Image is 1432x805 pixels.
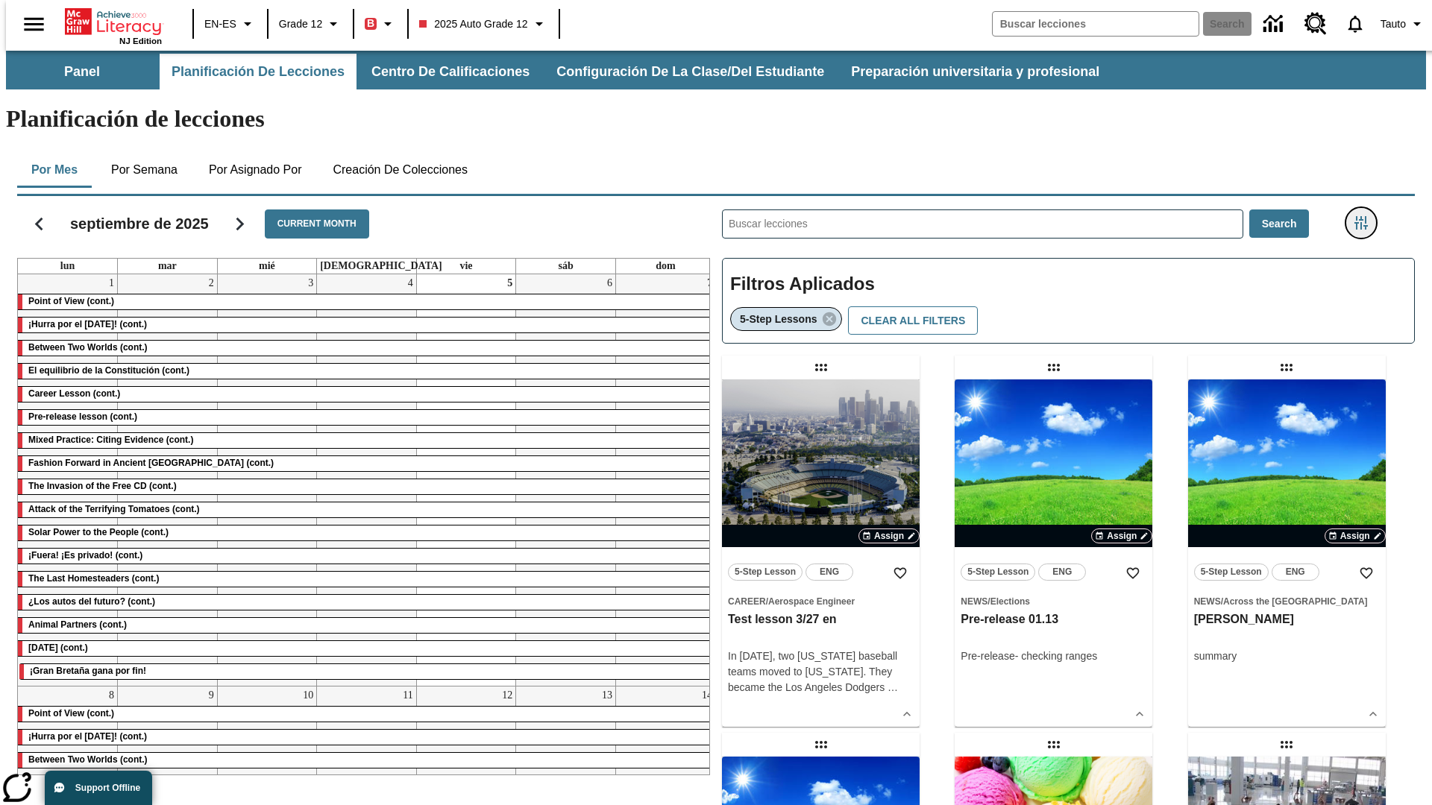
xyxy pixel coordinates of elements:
[28,754,148,765] span: Between Two Worlds (cont.)
[728,648,914,695] div: In [DATE], two [US_STATE] baseball teams moved to [US_STATE]. They became the Los Angeles Dodgers
[1042,356,1066,379] div: Lección arrastrable: Pre-release 01.13
[18,479,715,494] div: The Invasion of the Free CD (cont.)
[1275,733,1298,757] div: Lección arrastrable: Test pre-release 21
[735,564,796,580] span: 5-Step Lesson
[217,274,317,686] td: 3 de septiembre de 2025
[699,686,715,704] a: 14 de septiembre de 2025
[321,152,480,188] button: Creación de colecciones
[18,753,715,768] div: Between Two Worlds (cont.)
[1194,593,1380,609] span: Tema: News/Across the US
[359,10,403,37] button: Boost El color de la clase es rojo. Cambiar el color de la clase.
[197,152,314,188] button: Por asignado por
[221,205,259,243] button: Seguir
[961,563,1035,581] button: 5-Step Lesson
[740,313,817,325] span: 5-Step Lessons
[456,259,475,274] a: viernes
[1107,529,1137,543] span: Assign
[18,410,715,425] div: Pre-release lesson (cont.)
[1194,596,1221,607] span: News
[279,16,322,32] span: Grade 12
[728,563,803,581] button: 5-Step Lesson
[6,105,1426,133] h1: Planificación de lecciones
[809,356,833,379] div: Lección arrastrable: Test lesson 3/27 en
[45,771,152,805] button: Support Offline
[1194,612,1380,628] h3: olga inkwell
[119,37,162,45] span: NJ Edition
[65,7,162,37] a: Portada
[118,274,218,686] td: 2 de septiembre de 2025
[1221,596,1223,607] span: /
[730,307,842,331] div: Eliminar 5-Step Lessons el ítem seleccionado del filtro
[206,274,217,292] a: 2 de septiembre de 2025
[106,686,117,704] a: 8 de septiembre de 2025
[728,593,914,609] span: Tema: Career/Aerospace Engineer
[18,595,715,610] div: ¿Los autos del futuro? (cont.)
[961,612,1146,628] h3: Pre-release 01.13
[723,210,1243,238] input: Buscar lecciones
[70,215,209,233] h2: septiembre de 2025
[256,259,278,274] a: miércoles
[305,274,316,292] a: 3 de septiembre de 2025
[18,364,715,379] div: El equilibrio de la Constitución (cont.)
[1249,209,1310,239] button: Search
[28,481,177,491] span: The Invasion of the Free CD (cont.)
[805,563,853,581] button: ENG
[820,564,839,580] span: ENG
[896,703,918,725] button: Ver más
[1340,529,1370,543] span: Assign
[413,10,553,37] button: Class: 2025 Auto Grade 12, Selecciona una clase
[888,681,898,693] span: …
[99,152,189,188] button: Por semana
[160,54,357,89] button: Planificación de lecciones
[6,54,1113,89] div: Subbarra de navegación
[1128,703,1151,725] button: Ver más
[1362,703,1384,725] button: Ver más
[28,458,274,468] span: Fashion Forward in Ancient Rome (cont.)
[653,259,678,274] a: domingo
[961,596,987,607] span: News
[722,379,920,727] div: lesson details
[1042,733,1066,757] div: Lección arrastrable: Test regular lesson
[405,274,416,292] a: 4 de septiembre de 2025
[57,259,78,274] a: lunes
[728,596,766,607] span: Career
[273,10,348,37] button: Grado: Grade 12, Elige un grado
[367,14,374,33] span: B
[20,205,58,243] button: Regresar
[604,274,615,292] a: 6 de septiembre de 2025
[555,259,576,274] a: sábado
[18,318,715,332] div: ¡Hurra por el Día de la Constitución! (cont.)
[961,593,1146,609] span: Tema: News/Elections
[504,274,515,292] a: 5 de septiembre de 2025
[766,596,768,607] span: /
[28,596,155,607] span: ¿Los autos del futuro? (cont.)
[955,379,1152,727] div: lesson details
[516,274,616,686] td: 6 de septiembre de 2025
[317,274,417,686] td: 4 de septiembre de 2025
[28,342,148,353] span: Between Two Worlds (cont.)
[1286,564,1305,580] span: ENG
[887,560,914,587] button: Añadir a mis Favoritas
[18,456,715,471] div: Fashion Forward in Ancient Rome (cont.)
[967,564,1029,580] span: 5-Step Lesson
[848,306,978,335] button: Clear All Filters
[416,274,516,686] td: 5 de septiembre de 2025
[28,619,127,630] span: Animal Partners (cont.)
[1375,10,1432,37] button: Perfil/Configuración
[28,527,169,537] span: Solar Power to the People (cont.)
[17,152,92,188] button: Por mes
[419,16,527,32] span: 2025 Auto Grade 12
[993,12,1199,36] input: search field
[768,596,855,607] span: Aerospace Engineer
[1038,563,1086,581] button: ENG
[839,54,1111,89] button: Preparación universitaria y profesional
[155,259,180,274] a: martes
[75,783,140,793] span: Support Offline
[18,387,715,402] div: Career Lesson (cont.)
[809,733,833,757] div: Lección arrastrable: Ready step order
[6,51,1426,89] div: Subbarra de navegación
[730,266,1407,303] h2: Filtros Aplicados
[18,433,715,448] div: Mixed Practice: Citing Evidence (cont.)
[1325,528,1386,543] button: Assign Elegir fechas
[1201,564,1262,580] span: 5-Step Lesson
